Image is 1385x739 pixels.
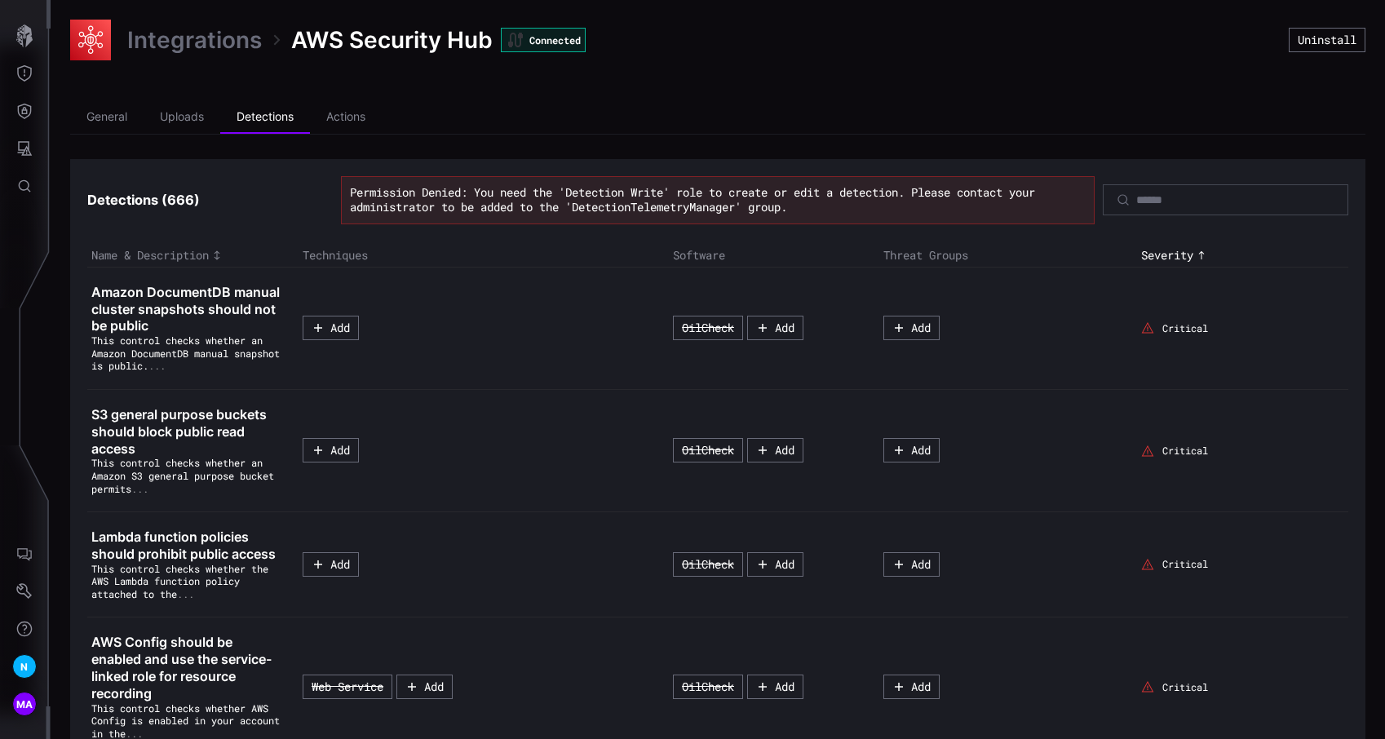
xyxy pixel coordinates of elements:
[1162,322,1208,335] span: Critical
[148,360,166,373] button: ...
[91,334,280,372] span: This control checks whether an Amazon DocumentDB manual snapshot is public. The control fails if ...
[673,316,743,340] button: OilCheck
[747,675,803,699] button: Add
[673,438,743,462] button: OilCheck
[291,25,493,55] span: AWS Security Hub
[91,562,268,600] span: This control checks whether the AWS Lambda function policy attached to the Lambda resource prohib...
[91,634,282,701] a: AWS Config should be enabled and use the service-linked role for resource recording
[883,316,940,340] button: Add
[1162,558,1208,571] span: Critical
[303,552,359,577] button: Add
[501,28,586,52] div: Connected
[87,192,333,209] h3: Detections ( 666 )
[70,20,111,60] img: AWS Security Hub
[1,685,48,723] button: MA
[91,529,282,563] a: Lambda function policies should prohibit public access
[883,675,940,699] button: Add
[144,101,220,134] li: Uploads
[1289,28,1365,52] button: Uninstall
[747,316,803,340] button: Add
[879,244,1137,268] th: Threat Groups
[883,552,940,577] button: Add
[673,552,743,577] button: OilCheck
[310,101,382,134] li: Actions
[1162,445,1208,458] span: Critical
[91,406,267,457] span: S3 general purpose buckets should block public read access
[303,316,359,340] button: Add
[91,284,282,334] a: Amazon DocumentDB manual cluster snapshots should not be public
[1141,248,1344,263] div: Toggle sort direction
[1162,681,1208,694] span: Critical
[91,456,274,494] span: This control checks whether an Amazon S3 general purpose bucket permits public read access. It ev...
[20,658,28,675] span: N
[177,588,194,601] button: ...
[883,438,940,462] button: Add
[1,648,48,685] button: N
[220,101,310,134] li: Detections
[747,438,803,462] button: Add
[70,101,144,134] li: General
[91,248,294,263] div: Toggle sort direction
[303,675,392,699] button: Web Service
[396,675,453,699] button: Add
[91,284,280,334] span: Amazon DocumentDB manual cluster snapshots should not be public
[669,244,880,268] th: Software
[673,675,743,699] button: OilCheck
[91,529,276,562] span: Lambda function policies should prohibit public access
[91,406,282,457] a: S3 general purpose buckets should block public read access
[747,552,803,577] button: Add
[303,438,359,462] button: Add
[299,244,669,268] th: Techniques
[16,696,33,713] span: MA
[127,25,262,55] a: Integrations
[131,483,148,496] button: ...
[91,634,272,701] span: AWS Config should be enabled and use the service-linked role for resource recording
[350,184,1035,215] span: Permission Denied: You need the 'Detection Write' role to create or edit a detection. Please cont...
